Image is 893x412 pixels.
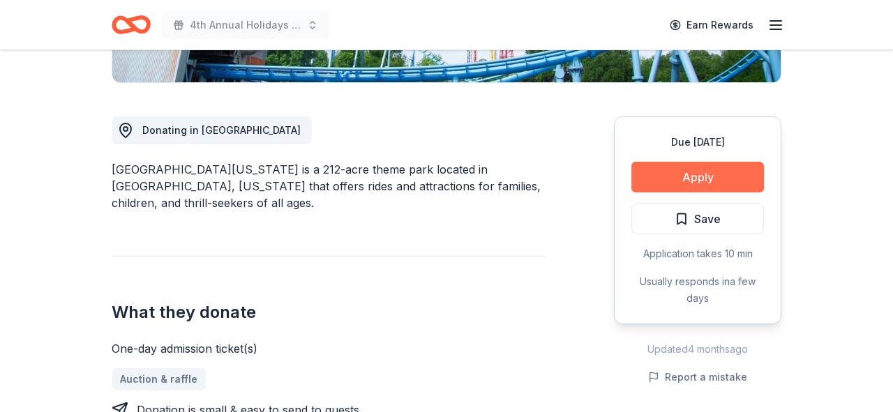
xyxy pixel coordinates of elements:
a: Home [112,8,151,41]
h2: What they donate [112,301,547,323]
button: 4th Annual Holidays with the Horses [162,11,329,39]
button: Report a mistake [648,369,747,386]
span: Save [694,210,721,228]
div: Due [DATE] [631,134,764,151]
button: Save [631,204,764,234]
div: Application takes 10 min [631,245,764,262]
div: Usually responds in a few days [631,273,764,307]
div: One-day admission ticket(s) [112,340,547,357]
span: Donating in [GEOGRAPHIC_DATA] [142,124,301,136]
button: Apply [631,162,764,192]
div: [GEOGRAPHIC_DATA][US_STATE] is a 212-acre theme park located in [GEOGRAPHIC_DATA], [US_STATE] tha... [112,161,547,211]
a: Earn Rewards [661,13,762,38]
a: Auction & raffle [112,368,206,390]
span: 4th Annual Holidays with the Horses [190,17,301,33]
div: Updated 4 months ago [614,341,781,358]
